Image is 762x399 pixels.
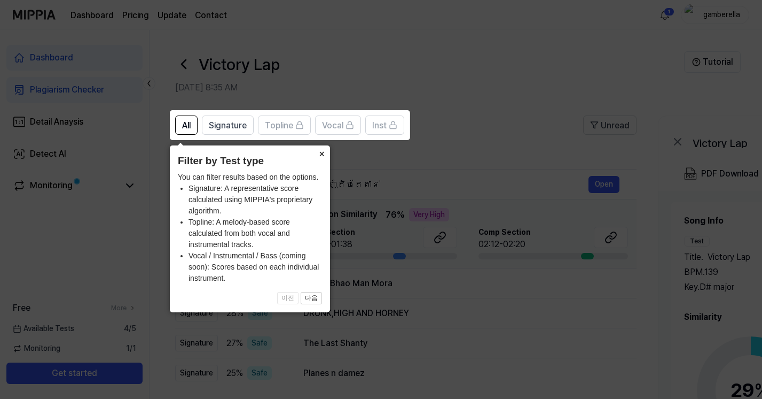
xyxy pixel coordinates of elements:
[178,172,322,284] div: You can filter results based on the options.
[301,292,322,305] button: 다음
[315,116,361,135] button: Vocal
[313,145,330,160] button: Close
[175,116,198,135] button: All
[188,217,322,250] li: Topline: A melody-based score calculated from both vocal and instrumental tracks.
[188,183,322,217] li: Signature: A representative score calculated using MIPPIA's proprietary algorithm.
[188,250,322,284] li: Vocal / Instrumental / Bass (coming soon): Scores based on each individual instrument.
[265,119,293,132] span: Topline
[182,119,191,132] span: All
[322,119,343,132] span: Vocal
[372,119,387,132] span: Inst
[178,154,322,169] header: Filter by Test type
[365,116,404,135] button: Inst
[202,116,254,135] button: Signature
[258,116,311,135] button: Topline
[209,119,247,132] span: Signature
